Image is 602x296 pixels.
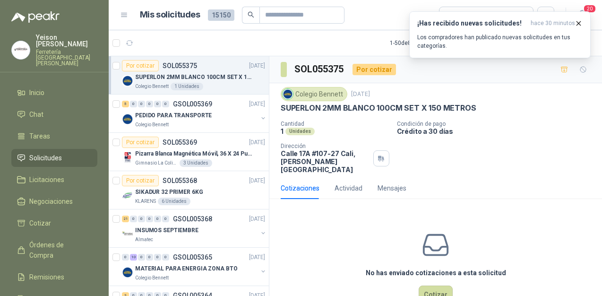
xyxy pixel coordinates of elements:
[122,152,133,163] img: Company Logo
[36,49,97,66] p: Ferretería [GEOGRAPHIC_DATA][PERSON_NAME]
[162,101,169,107] div: 0
[11,105,97,123] a: Chat
[353,64,396,75] div: Por cotizar
[135,73,253,82] p: SUPERLON 2MM BLANCO 100CM SET X 150 METROS
[163,177,197,184] p: SOL055368
[130,101,137,107] div: 0
[417,33,583,50] p: Los compradores han publicado nuevas solicitudes en tus categorías.
[29,272,64,282] span: Remisiones
[122,98,267,129] a: 5 0 0 0 0 0 GSOL005369[DATE] Company LogoPEDIDO PARA TRANSPORTEColegio Bennett
[281,183,319,193] div: Cotizaciones
[366,268,506,278] h3: No has enviado cotizaciones a esta solicitud
[417,19,527,27] h3: ¡Has recibido nuevas solicitudes!
[208,9,234,21] span: 15150
[248,11,254,18] span: search
[409,11,591,58] button: ¡Has recibido nuevas solicitudes!hace 30 minutos Los compradores han publicado nuevas solicitudes...
[122,252,267,282] a: 0 10 0 0 0 0 GSOL005365[DATE] Company LogoMATERIAL PARA ENERGIA ZONA BTOColegio Bennett
[281,87,347,101] div: Colegio Bennett
[135,274,169,282] p: Colegio Bennett
[135,149,253,158] p: Pizarra Blanca Magnética Móvil, 36 X 24 Pulgadas, Dob
[138,254,145,261] div: 0
[135,226,198,235] p: INSUMOS SEPTIEMBRE
[583,4,596,13] span: 20
[180,159,212,167] div: 3 Unidades
[281,121,389,127] p: Cantidad
[173,101,212,107] p: GSOL005369
[163,139,197,146] p: SOL055369
[294,62,345,77] h3: SOL055375
[249,176,265,185] p: [DATE]
[109,171,269,209] a: Por cotizarSOL055368[DATE] Company LogoSIKADUR 32 PRIMER 6KGKLARENS6 Unidades
[249,61,265,70] p: [DATE]
[11,84,97,102] a: Inicio
[285,128,315,135] div: Unidades
[283,89,293,99] img: Company Logo
[122,213,267,244] a: 21 0 0 0 0 0 GSOL005368[DATE] Company LogoINSUMOS SEPTIEMBREAlmatec
[122,216,129,222] div: 21
[154,101,161,107] div: 0
[11,236,97,264] a: Órdenes de Compra
[11,192,97,210] a: Negociaciones
[29,218,51,228] span: Cotizar
[135,159,178,167] p: Gimnasio La Colina
[397,127,598,135] p: Crédito a 30 días
[574,7,591,24] button: 20
[351,90,370,99] p: [DATE]
[378,183,406,193] div: Mensajes
[122,267,133,278] img: Company Logo
[29,240,88,261] span: Órdenes de Compra
[249,253,265,262] p: [DATE]
[135,121,169,129] p: Colegio Bennett
[249,100,265,109] p: [DATE]
[130,254,137,261] div: 10
[146,254,153,261] div: 0
[146,101,153,107] div: 0
[173,216,212,222] p: GSOL005368
[122,60,159,71] div: Por cotizar
[146,216,153,222] div: 0
[36,34,97,47] p: Yeison [PERSON_NAME]
[158,198,190,205] div: 6 Unidades
[122,75,133,87] img: Company Logo
[531,19,575,27] span: hace 30 minutos
[162,216,169,222] div: 0
[281,127,284,135] p: 1
[135,236,153,244] p: Almatec
[140,8,200,22] h1: Mis solicitudes
[135,264,237,273] p: MATERIAL PARA ENERGIA ZONA BTO
[135,111,212,120] p: PEDIDO PARA TRANSPORTE
[249,215,265,224] p: [DATE]
[162,254,169,261] div: 0
[122,101,129,107] div: 5
[122,254,129,261] div: 0
[138,216,145,222] div: 0
[335,183,362,193] div: Actividad
[249,138,265,147] p: [DATE]
[11,268,97,286] a: Remisiones
[11,171,97,189] a: Licitaciones
[135,198,156,205] p: KLARENS
[135,83,169,90] p: Colegio Bennett
[281,143,370,149] p: Dirección
[122,113,133,125] img: Company Logo
[12,41,30,59] img: Company Logo
[29,174,64,185] span: Licitaciones
[281,149,370,174] p: Calle 17A #107-27 Cali , [PERSON_NAME][GEOGRAPHIC_DATA]
[122,228,133,240] img: Company Logo
[11,127,97,145] a: Tareas
[29,87,44,98] span: Inicio
[29,109,43,120] span: Chat
[11,214,97,232] a: Cotizar
[109,56,269,95] a: Por cotizarSOL055375[DATE] Company LogoSUPERLON 2MM BLANCO 100CM SET X 150 METROSColegio Bennett1...
[29,196,73,207] span: Negociaciones
[397,121,598,127] p: Condición de pago
[109,133,269,171] a: Por cotizarSOL055369[DATE] Company LogoPizarra Blanca Magnética Móvil, 36 X 24 Pulgadas, DobGimna...
[11,11,60,23] img: Logo peakr
[163,62,197,69] p: SOL055375
[445,10,465,20] div: Todas
[29,153,62,163] span: Solicitudes
[281,103,476,113] p: SUPERLON 2MM BLANCO 100CM SET X 150 METROS
[122,190,133,201] img: Company Logo
[122,137,159,148] div: Por cotizar
[11,149,97,167] a: Solicitudes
